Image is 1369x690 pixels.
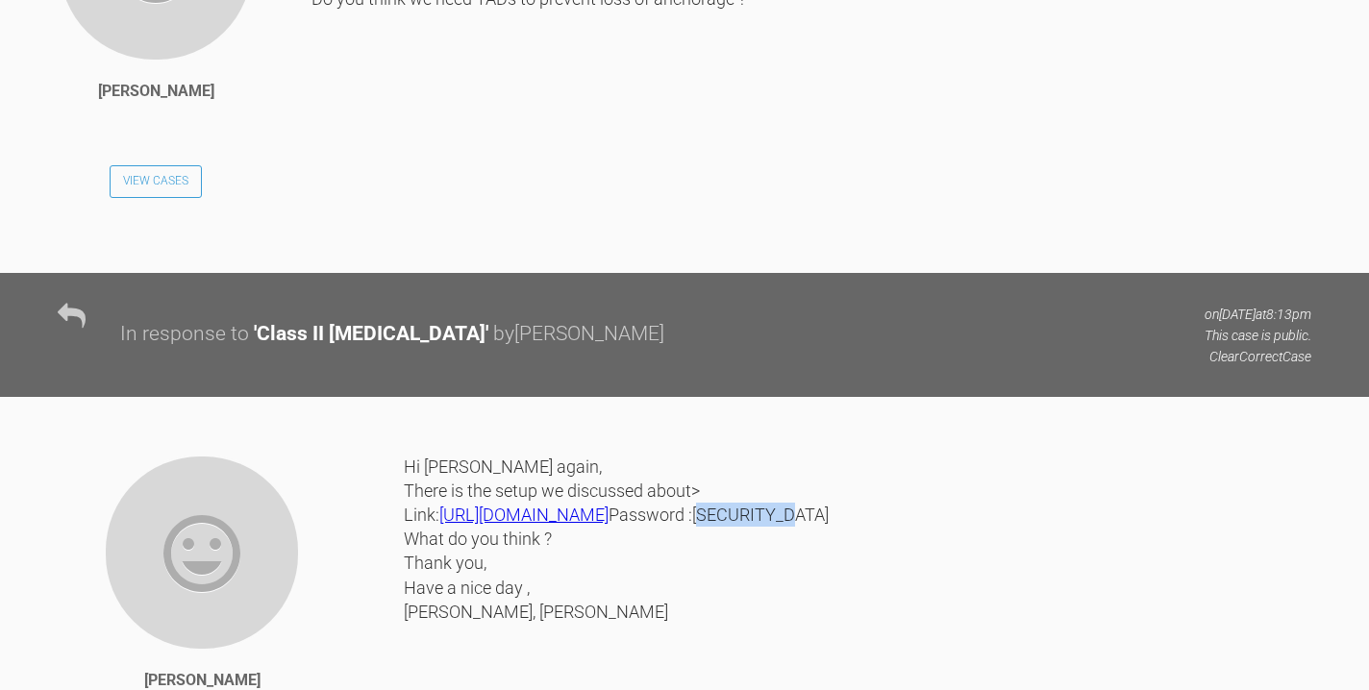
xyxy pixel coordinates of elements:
[104,455,300,651] img: Annita Tasiou
[98,79,214,104] div: [PERSON_NAME]
[120,318,249,351] div: In response to
[1205,304,1311,325] p: on [DATE] at 8:13pm
[1205,346,1311,367] p: ClearCorrect Case
[1205,325,1311,346] p: This case is public.
[439,505,609,525] a: [URL][DOMAIN_NAME]
[110,165,202,198] a: View Cases
[254,318,488,351] div: ' Class II [MEDICAL_DATA] '
[493,318,664,351] div: by [PERSON_NAME]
